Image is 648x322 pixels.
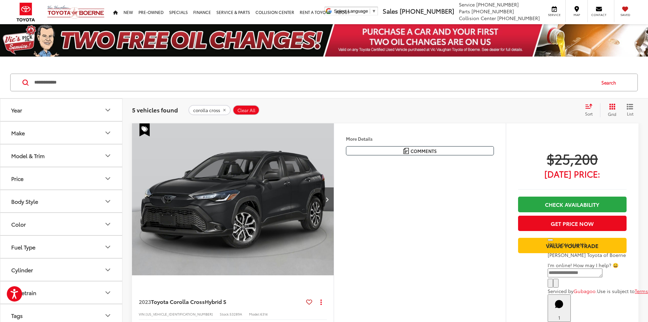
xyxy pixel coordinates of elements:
[132,106,178,114] span: 5 vehicles found
[518,170,627,177] span: [DATE] Price:
[585,111,593,117] span: Sort
[411,148,437,154] span: Comments
[11,175,23,182] div: Price
[104,289,112,297] div: Drivetrain
[595,74,626,91] button: Search
[315,296,327,308] button: Actions
[548,279,553,288] button: Chat with SMS
[260,311,268,317] span: 6314
[0,281,123,304] button: DrivetrainDrivetrain
[597,288,635,294] span: Use is subject to
[547,13,562,17] span: Service
[132,123,334,275] a: 2023 Toyota Corolla Cross Hybrid S2023 Toyota Corolla Cross Hybrid S2023 Toyota Corolla Cross Hyb...
[320,187,334,211] button: Next image
[548,241,648,248] p: [PERSON_NAME]
[608,111,616,117] span: Grid
[372,9,376,14] span: ▼
[11,244,35,250] div: Fuel Type
[139,311,146,317] span: VIN:
[548,288,574,294] span: Serviced by
[0,122,123,144] button: MakeMake
[548,269,602,277] textarea: Type your message
[618,13,633,17] span: Saved
[0,144,123,167] button: Model & TrimModel & Trim
[249,311,260,317] span: Model:
[518,216,627,231] button: Get Price Now
[0,259,123,281] button: CylinderCylinder
[553,279,559,288] button: Send Message
[548,251,648,258] p: [PERSON_NAME] Toyota of Boerne
[574,288,597,294] a: Gubagoo.
[600,103,621,117] button: Grid View
[132,123,334,275] div: 2023 Toyota Corolla Cross Hybrid S 0
[205,297,226,305] span: Hybrid S
[104,174,112,183] div: Price
[11,289,36,296] div: Drivetrain
[518,150,627,167] span: $25,200
[230,311,242,317] span: 53289A
[132,123,334,276] img: 2023 Toyota Corolla Cross Hybrid S
[548,239,553,241] button: Close
[459,8,470,15] span: Parts
[104,197,112,205] div: Body Style
[621,103,638,117] button: List View
[471,8,514,15] span: [PHONE_NUMBER]
[104,129,112,137] div: Make
[346,146,494,155] button: Comments
[11,129,25,136] div: Make
[0,167,123,189] button: PricePrice
[548,234,648,294] div: Close[PERSON_NAME][PERSON_NAME] Toyota of BoerneI'm online! How may I help? 😀Type your messageCha...
[11,266,33,273] div: Cylinder
[383,6,398,15] span: Sales
[569,13,584,17] span: Map
[104,266,112,274] div: Cylinder
[11,221,26,227] div: Color
[139,297,151,305] span: 2023
[237,108,255,113] span: Clear All
[0,236,123,258] button: Fuel TypeFuel Type
[635,288,648,294] a: Terms
[11,312,23,319] div: Tags
[591,13,607,17] span: Contact
[320,299,322,305] span: dropdown dots
[476,1,519,8] span: [PHONE_NUMBER]
[139,123,150,136] span: Special
[104,106,112,114] div: Year
[104,311,112,320] div: Tags
[104,243,112,251] div: Fuel Type
[346,136,494,141] h4: More Details
[548,262,618,269] span: I'm online! How may I help? 😀
[497,15,540,21] span: [PHONE_NUMBER]
[0,213,123,235] button: ColorColor
[104,220,112,228] div: Color
[0,99,123,121] button: YearYear
[459,15,496,21] span: Collision Center
[0,190,123,212] button: Body StyleBody Style
[518,238,627,253] a: Value Your Trade
[548,294,571,322] button: Toggle Chat Window
[11,152,45,159] div: Model & Trim
[582,103,600,117] button: Select sort value
[146,311,213,317] span: [US_VEHICLE_IDENTIFICATION_NUMBER]
[151,297,205,305] span: Toyota Corolla Cross
[334,9,368,14] span: Select Language
[139,298,303,305] a: 2023Toyota Corolla CrossHybrid S
[334,9,376,14] a: Select Language​
[233,105,260,115] button: Clear All
[104,152,112,160] div: Model & Trim
[558,314,560,321] span: 1
[34,74,595,91] input: Search by Make, Model, or Keyword
[550,295,568,313] svg: Start Chat
[220,311,230,317] span: Stock:
[47,5,105,19] img: Vic Vaughan Toyota of Boerne
[459,1,475,8] span: Service
[400,6,454,15] span: [PHONE_NUMBER]
[403,148,409,154] img: Comments
[11,198,38,204] div: Body Style
[188,105,231,115] button: remove corolla%20cross
[193,108,220,113] span: corolla cross
[627,111,633,117] span: List
[11,107,22,113] div: Year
